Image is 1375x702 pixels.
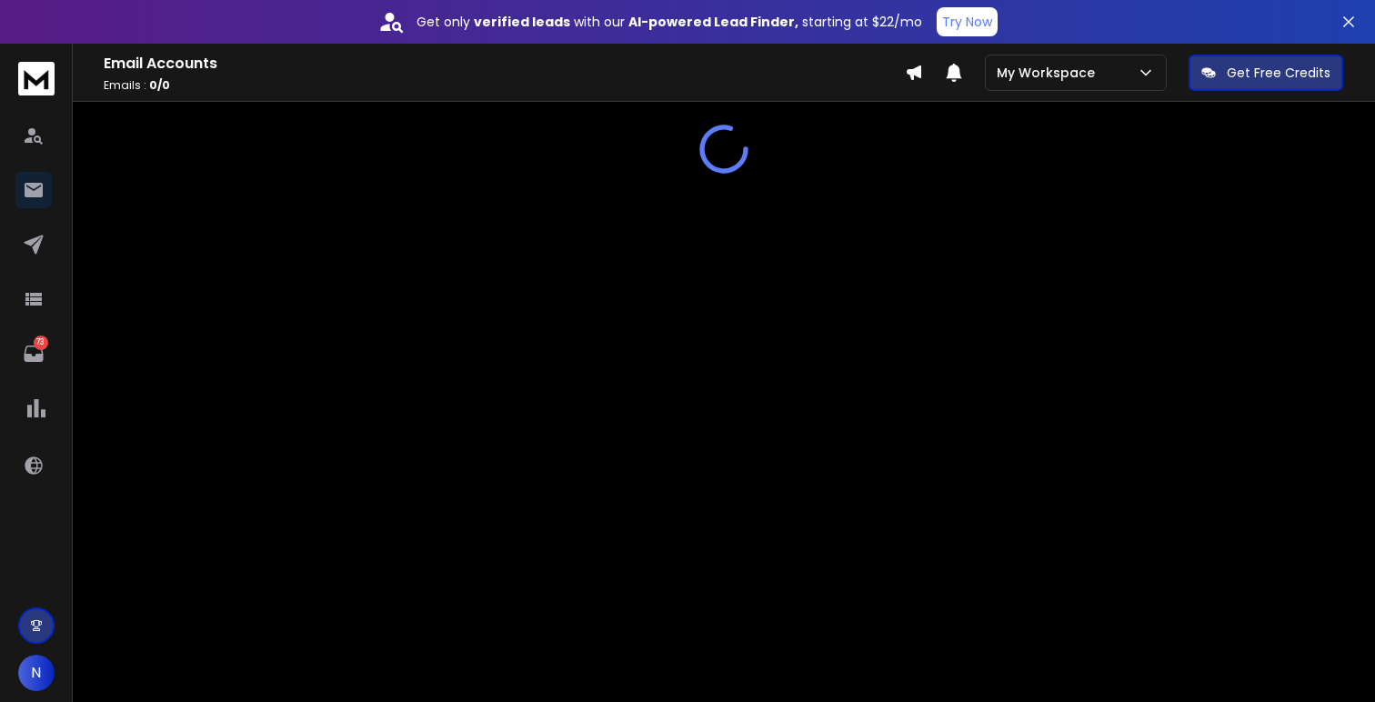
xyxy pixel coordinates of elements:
button: N [18,655,55,691]
img: logo [18,62,55,95]
p: My Workspace [997,64,1102,82]
span: 0 / 0 [149,77,170,93]
p: Try Now [942,13,992,31]
button: Try Now [937,7,998,36]
a: 73 [15,336,52,372]
strong: verified leads [474,13,570,31]
button: Get Free Credits [1189,55,1343,91]
p: Emails : [104,78,905,93]
p: Get only with our starting at $22/mo [417,13,922,31]
p: 73 [34,336,48,350]
h1: Email Accounts [104,53,905,75]
strong: AI-powered Lead Finder, [628,13,798,31]
p: Get Free Credits [1227,64,1330,82]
